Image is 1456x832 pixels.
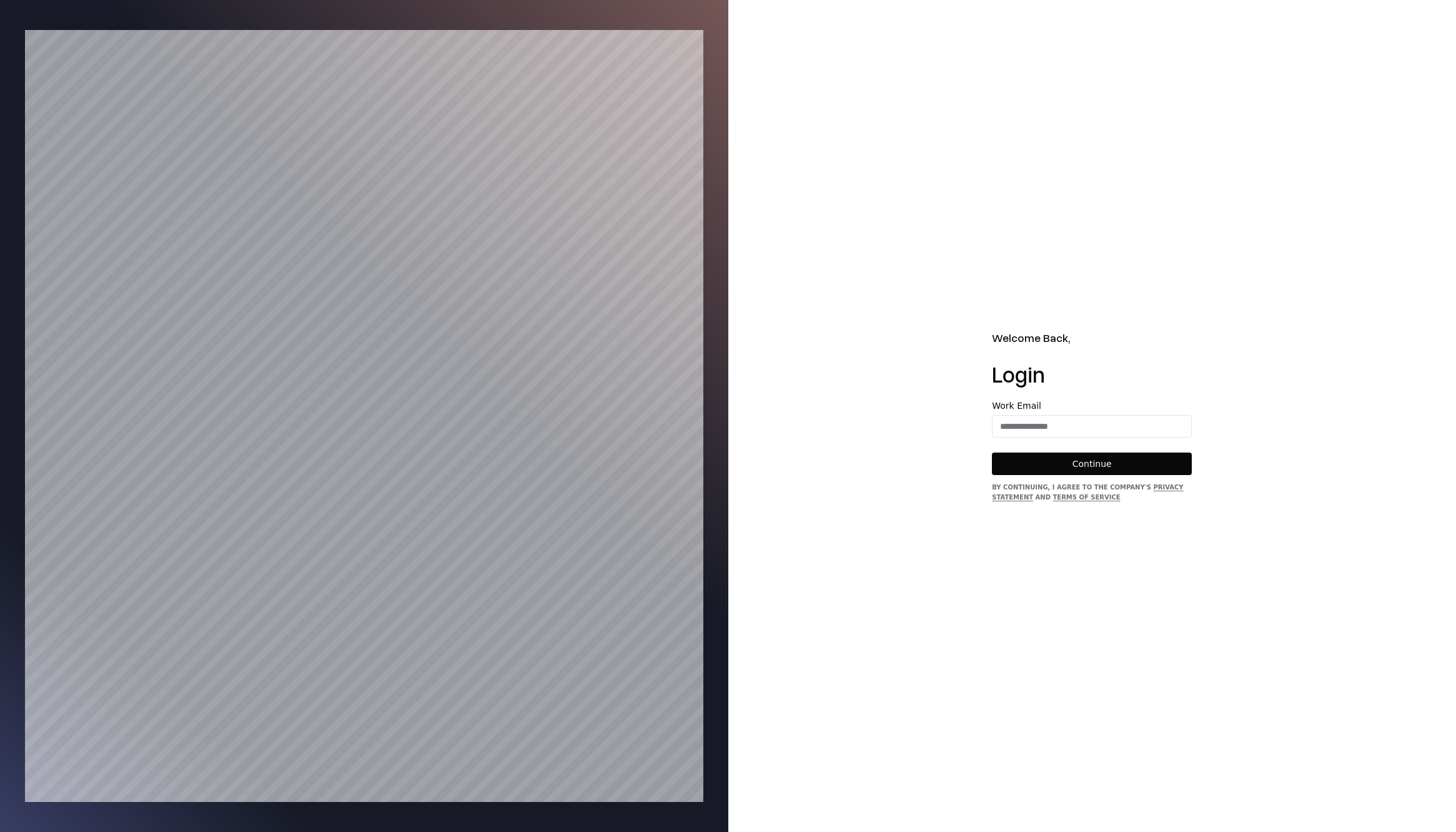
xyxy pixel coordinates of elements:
[992,484,1183,501] a: Privacy Statement
[1052,494,1120,501] a: Terms of Service
[992,401,1192,410] label: Work Email
[992,453,1192,475] button: Continue
[992,483,1192,503] div: By continuing, I agree to the Company's and
[992,361,1192,386] h1: Login
[992,329,1192,346] h2: Welcome Back,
